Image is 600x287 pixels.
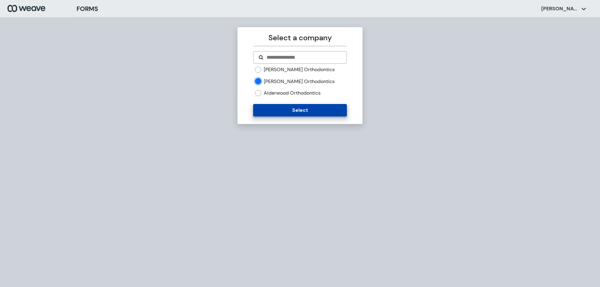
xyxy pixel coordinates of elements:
p: Select a company [253,32,347,43]
h3: FORMS [77,4,98,13]
label: [PERSON_NAME] Orthodontics [264,66,335,73]
input: Search [266,54,341,61]
label: Alderwood Orthodontics [264,90,321,96]
p: [PERSON_NAME] [541,5,579,12]
label: [PERSON_NAME] Orthodontics [264,78,335,85]
button: Select [253,104,347,116]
